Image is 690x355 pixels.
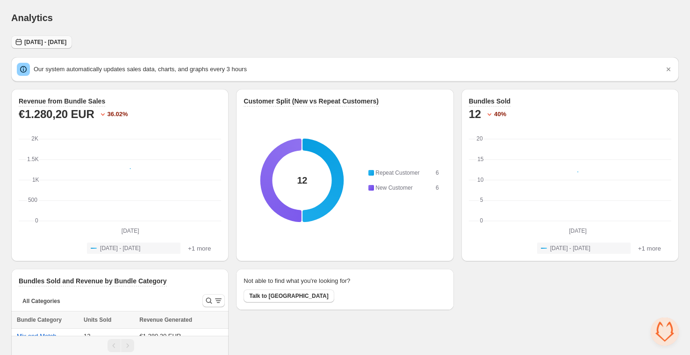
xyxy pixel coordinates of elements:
span: Talk to [GEOGRAPHIC_DATA] [249,292,328,300]
text: 1.5K [27,156,39,163]
button: [DATE] - [DATE] [537,243,631,254]
td: New Customer [374,183,435,193]
span: Revenue Generated [139,315,192,325]
h2: Not able to find what you're looking for? [244,276,350,286]
span: [DATE] - [DATE] [24,38,66,46]
text: 20 [476,135,483,142]
span: Our system automatically updates sales data, charts, and graphs every 3 hours [34,66,247,73]
span: 6 [436,185,439,191]
span: [DATE] - [DATE] [550,244,590,252]
a: Open chat [651,318,679,346]
button: Dismiss notification [662,63,675,76]
h2: 40 % [494,110,506,119]
h3: Customer Split (New vs Repeat Customers) [244,96,379,106]
h2: 12 [469,107,481,122]
button: Search and filter results [202,294,225,307]
h3: Revenue from Bundle Sales [19,96,105,106]
span: [DATE] - [DATE] [100,244,140,252]
text: 15 [477,156,484,163]
button: [DATE] - [DATE] [11,36,72,49]
text: 500 [28,197,37,203]
text: 0 [35,217,38,224]
h3: Bundles Sold and Revenue by Bundle Category [19,276,167,286]
button: +1 more [635,243,664,254]
span: 12 [84,333,90,340]
text: 5 [480,197,483,203]
h3: Bundles Sold [469,96,510,106]
button: Units Sold [84,315,121,325]
span: Repeat Customer [375,170,419,176]
span: €1.280,20 EUR [139,333,181,340]
h1: Analytics [11,12,53,23]
h2: 36.02 % [108,110,128,119]
button: +1 more [185,243,214,254]
text: [DATE] [569,228,587,234]
span: New Customer [375,185,412,191]
span: Units Sold [84,315,111,325]
text: 1K [32,177,39,183]
text: 10 [477,177,484,183]
button: Mix and Match [17,333,57,340]
text: 2K [31,135,38,142]
button: Revenue Generated [139,315,201,325]
span: 6 [436,170,439,176]
button: Talk to [GEOGRAPHIC_DATA] [244,289,334,303]
text: [DATE] [122,228,139,234]
div: Bundle Category [17,315,78,325]
button: [DATE] - [DATE] [87,243,180,254]
h2: €1.280,20 EUR [19,107,94,122]
text: 0 [480,217,483,224]
nav: Pagination [11,336,229,355]
td: Repeat Customer [374,168,435,178]
span: All Categories [22,297,60,305]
